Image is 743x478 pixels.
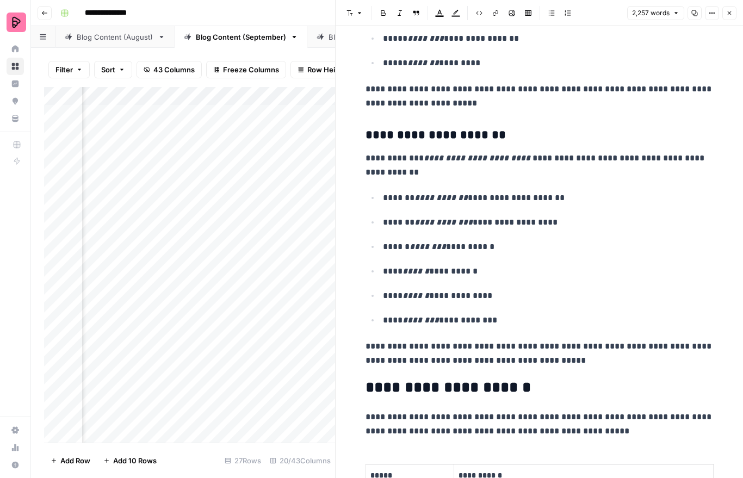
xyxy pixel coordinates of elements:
[290,61,354,78] button: Row Height
[265,452,335,469] div: 20/43 Columns
[7,92,24,110] a: Opportunities
[44,452,97,469] button: Add Row
[223,64,279,75] span: Freeze Columns
[60,455,90,466] span: Add Row
[7,40,24,58] a: Home
[7,439,24,456] a: Usage
[113,455,157,466] span: Add 10 Rows
[48,61,90,78] button: Filter
[7,456,24,474] button: Help + Support
[7,13,26,32] img: Preply Logo
[7,75,24,92] a: Insights
[55,26,175,48] a: Blog Content (August)
[137,61,202,78] button: 43 Columns
[94,61,132,78] button: Sort
[7,9,24,36] button: Workspace: Preply
[206,61,286,78] button: Freeze Columns
[632,8,670,18] span: 2,257 words
[220,452,265,469] div: 27 Rows
[55,64,73,75] span: Filter
[7,421,24,439] a: Settings
[175,26,307,48] a: Blog Content (September)
[627,6,684,20] button: 2,257 words
[97,452,163,469] button: Add 10 Rows
[329,32,395,42] div: Blog Content (July)
[307,64,346,75] span: Row Height
[101,64,115,75] span: Sort
[153,64,195,75] span: 43 Columns
[307,26,417,48] a: Blog Content (July)
[7,58,24,75] a: Browse
[196,32,286,42] div: Blog Content (September)
[7,110,24,127] a: Your Data
[77,32,153,42] div: Blog Content (August)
